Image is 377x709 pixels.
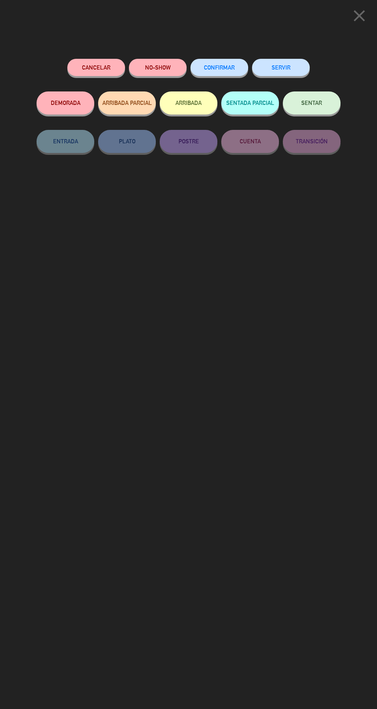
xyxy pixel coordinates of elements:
[98,130,156,153] button: PLATO
[283,91,340,115] button: SENTAR
[252,59,310,76] button: SERVIR
[37,130,94,153] button: ENTRADA
[221,91,279,115] button: SENTADA PARCIAL
[347,6,371,28] button: close
[204,64,235,71] span: CONFIRMAR
[102,100,152,106] span: ARRIBADA PARCIAL
[37,91,94,115] button: DEMORADA
[350,6,369,25] i: close
[160,91,217,115] button: ARRIBADA
[301,100,322,106] span: SENTAR
[283,130,340,153] button: TRANSICIÓN
[98,91,156,115] button: ARRIBADA PARCIAL
[129,59,187,76] button: NO-SHOW
[190,59,248,76] button: CONFIRMAR
[221,130,279,153] button: CUENTA
[67,59,125,76] button: Cancelar
[160,130,217,153] button: POSTRE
